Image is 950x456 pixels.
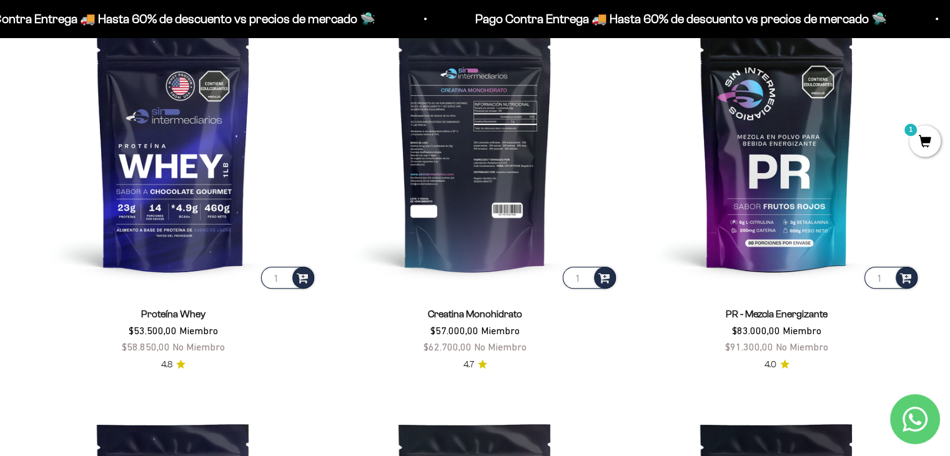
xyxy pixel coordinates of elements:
span: $57.000,00 [430,325,478,336]
img: Creatina Monohidrato [332,4,618,291]
span: $91.300,00 [725,341,773,352]
span: $62.700,00 [423,341,472,352]
a: Proteína Whey [141,309,205,319]
span: No Miembro [776,341,828,352]
span: No Miembro [474,341,527,352]
span: $58.850,00 [122,341,170,352]
span: Miembro [179,325,218,336]
span: 4.7 [463,358,474,372]
span: $53.500,00 [129,325,177,336]
span: $83.000,00 [732,325,780,336]
a: PR - Mezcla Energizante [726,309,828,319]
mark: 1 [903,122,918,137]
span: Miembro [783,325,821,336]
a: 4.84.8 de 5.0 estrellas [161,358,186,372]
a: 1 [909,136,941,149]
span: 4.8 [161,358,172,372]
a: 4.74.7 de 5.0 estrellas [463,358,487,372]
a: 4.04.0 de 5.0 estrellas [764,358,789,372]
span: No Miembro [172,341,225,352]
a: Creatina Monohidrato [428,309,522,319]
span: 4.0 [764,358,776,372]
p: Pago Contra Entrega 🚚 Hasta 60% de descuento vs precios de mercado 🛸 [465,9,877,29]
span: Miembro [481,325,520,336]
